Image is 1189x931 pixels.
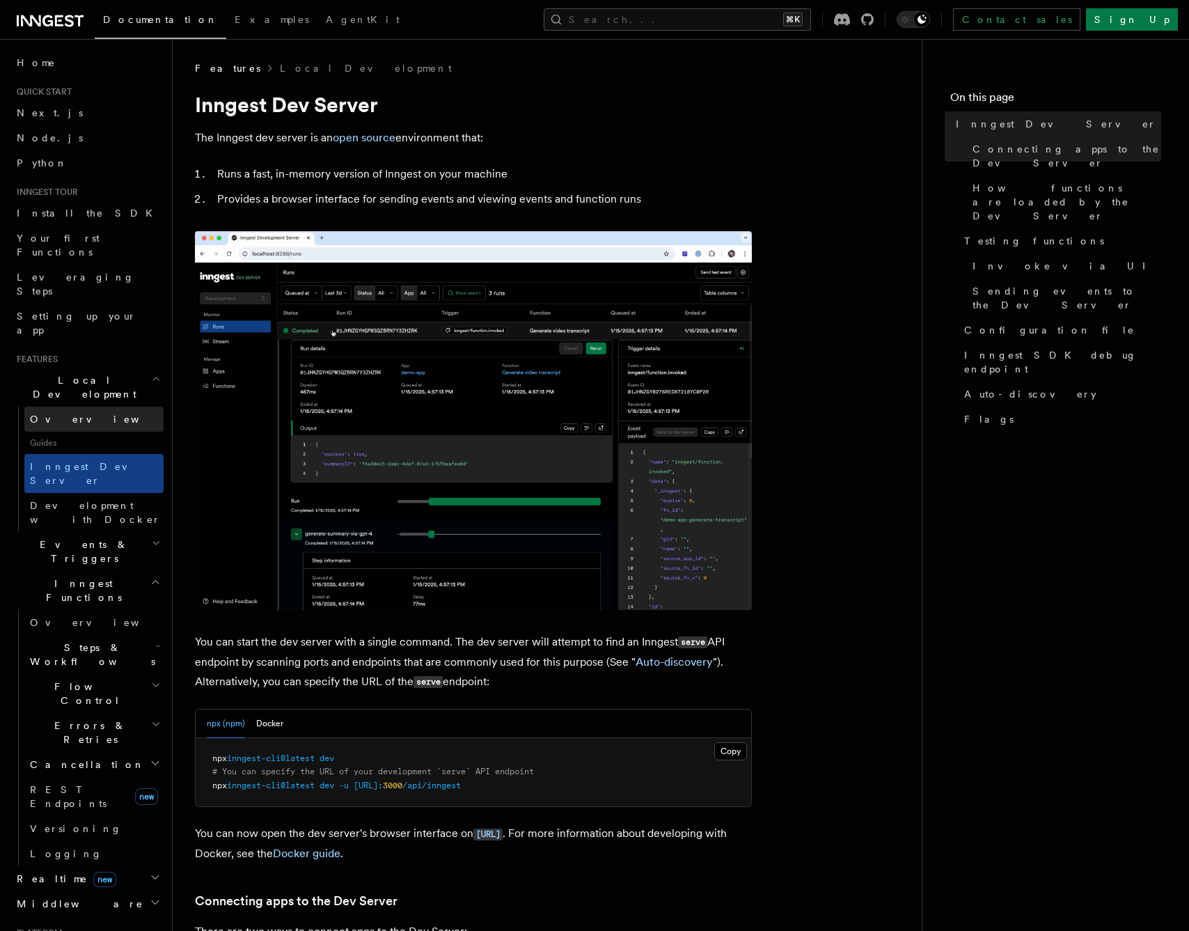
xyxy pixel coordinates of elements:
span: Features [195,61,260,75]
span: Inngest Dev Server [956,117,1156,131]
span: AgentKit [326,14,400,25]
a: Logging [24,841,164,866]
span: [URL]: [354,781,383,790]
span: Next.js [17,107,83,118]
div: Inngest Functions [11,610,164,866]
span: npx [212,781,227,790]
span: Local Development [11,373,152,401]
a: Testing functions [959,228,1161,253]
button: Cancellation [24,752,164,777]
span: Flow Control [24,680,151,707]
img: Dev Server Demo [195,231,752,610]
span: Invoke via UI [973,259,1158,273]
span: dev [320,753,334,763]
a: Inngest Dev Server [950,111,1161,136]
span: Connecting apps to the Dev Server [973,142,1161,170]
button: Steps & Workflows [24,635,164,674]
button: Errors & Retries [24,713,164,752]
li: Provides a browser interface for sending events and viewing events and function runs [213,189,752,209]
span: Inngest SDK debug endpoint [964,348,1161,376]
span: Install the SDK [17,208,161,219]
a: Invoke via UI [967,253,1161,279]
a: Home [11,50,164,75]
button: Toggle dark mode [897,11,930,28]
a: Overview [24,610,164,635]
button: Events & Triggers [11,532,164,571]
span: Home [17,56,56,70]
span: /api/inngest [402,781,461,790]
a: Inngest SDK debug endpoint [959,343,1161,382]
span: Inngest Dev Server [30,461,149,486]
span: # You can specify the URL of your development `serve` API endpoint [212,767,534,776]
a: Contact sales [953,8,1080,31]
a: open source [333,131,395,144]
span: Events & Triggers [11,538,152,565]
span: new [135,788,158,805]
p: You can start the dev server with a single command. The dev server will attempt to find an Innges... [195,632,752,692]
a: Development with Docker [24,493,164,532]
button: Docker [256,710,283,738]
code: [URL] [473,829,503,840]
span: Middleware [11,897,143,911]
a: How functions are loaded by the Dev Server [967,175,1161,228]
span: npx [212,753,227,763]
span: Realtime [11,872,116,886]
a: Local Development [280,61,452,75]
span: Steps & Workflows [24,641,155,668]
a: Examples [226,4,317,38]
a: Next.js [11,100,164,125]
a: REST Endpointsnew [24,777,164,816]
a: Documentation [95,4,226,39]
button: Realtimenew [11,866,164,891]
button: Search...⌘K [544,8,811,31]
code: serve [678,636,707,648]
span: Leveraging Steps [17,272,134,297]
span: inngest-cli@latest [227,753,315,763]
span: Features [11,354,58,365]
span: Testing functions [964,234,1104,248]
div: Local Development [11,407,164,532]
span: Python [17,157,68,169]
button: Middleware [11,891,164,916]
p: The Inngest dev server is an environment that: [195,128,752,148]
span: REST Endpoints [30,784,107,809]
a: [URL] [473,827,503,840]
span: Guides [24,432,164,454]
span: Logging [30,848,102,859]
a: Node.js [11,125,164,150]
span: Sending events to the Dev Server [973,284,1161,312]
a: Versioning [24,816,164,841]
span: Errors & Retries [24,719,151,746]
button: Inngest Functions [11,571,164,610]
button: Flow Control [24,674,164,713]
span: Auto-discovery [964,387,1096,401]
span: Flags [964,412,1014,426]
span: Quick start [11,86,72,97]
span: Overview [30,617,173,628]
button: npx (npm) [207,710,245,738]
span: Versioning [30,823,122,834]
span: 3000 [383,781,402,790]
a: Install the SDK [11,201,164,226]
a: Inngest Dev Server [24,454,164,493]
h1: Inngest Dev Server [195,92,752,117]
span: inngest-cli@latest [227,781,315,790]
a: Leveraging Steps [11,265,164,304]
code: serve [414,676,443,688]
kbd: ⌘K [783,13,803,26]
a: Auto-discovery [636,655,713,668]
span: Examples [235,14,309,25]
button: Local Development [11,368,164,407]
a: Configuration file [959,318,1161,343]
span: Setting up your app [17,311,136,336]
a: AgentKit [317,4,408,38]
span: Node.js [17,132,83,143]
li: Runs a fast, in-memory version of Inngest on your machine [213,164,752,184]
a: Overview [24,407,164,432]
span: Development with Docker [30,500,161,525]
span: Documentation [103,14,218,25]
a: Docker guide [273,847,340,860]
span: Configuration file [964,323,1135,337]
span: Your first Functions [17,233,100,258]
span: How functions are loaded by the Dev Server [973,181,1161,223]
